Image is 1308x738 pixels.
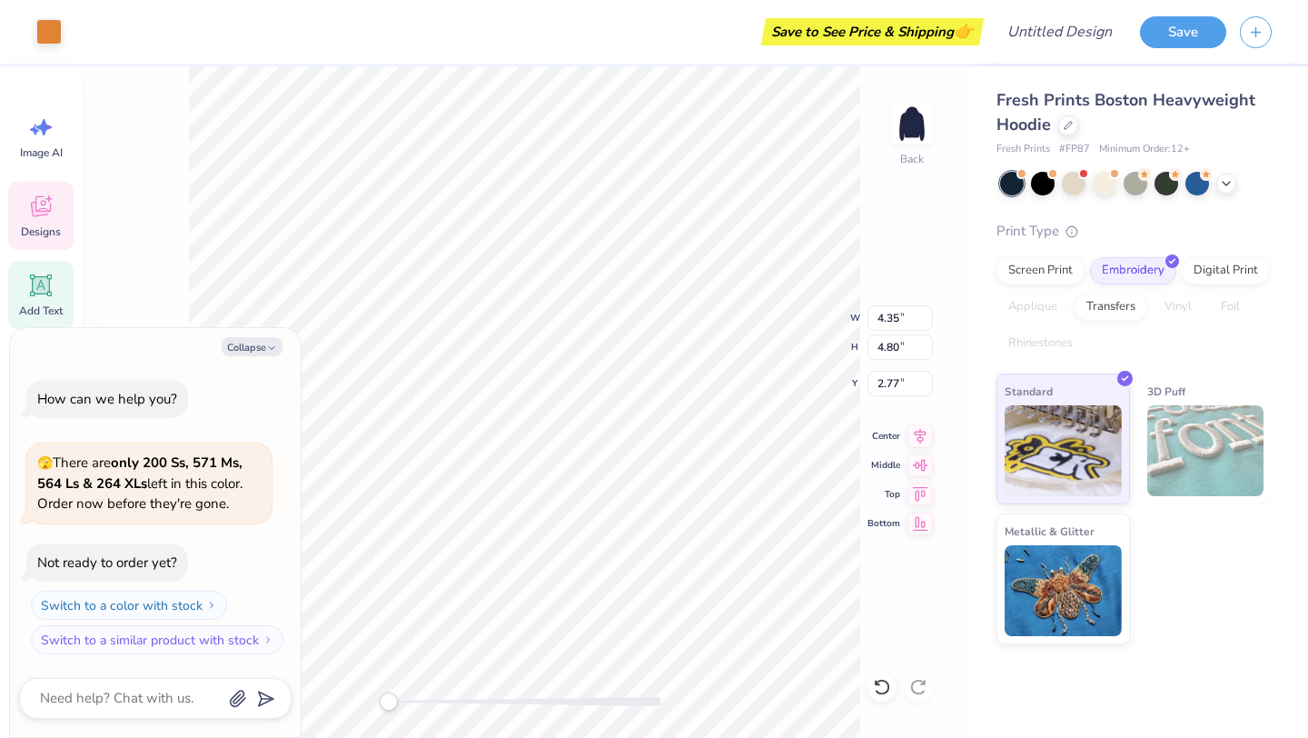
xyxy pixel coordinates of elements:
[31,625,283,654] button: Switch to a similar product with stock
[1153,294,1204,321] div: Vinyl
[31,591,227,620] button: Switch to a color with stock
[996,221,1272,242] div: Print Type
[867,458,900,473] span: Middle
[37,390,177,408] div: How can we help you?
[1209,294,1252,321] div: Foil
[263,634,273,645] img: Switch to a similar product with stock
[19,304,63,318] span: Add Text
[996,330,1085,357] div: Rhinestones
[766,18,979,45] div: Save to See Price & Shipping
[993,14,1126,50] input: Untitled Design
[894,105,930,142] img: Back
[206,600,217,611] img: Switch to a color with stock
[1140,16,1226,48] button: Save
[37,454,53,472] span: 🫣
[222,337,282,356] button: Collapse
[1005,545,1122,636] img: Metallic & Glitter
[1099,142,1190,157] span: Minimum Order: 12 +
[867,429,900,444] span: Center
[867,516,900,531] span: Bottom
[21,224,61,239] span: Designs
[1090,257,1176,284] div: Embroidery
[37,454,243,493] strong: only 200 Ss, 571 Ms, 564 Ls & 264 XLs
[1005,405,1122,496] img: Standard
[954,20,974,42] span: 👉
[1147,405,1264,496] img: 3D Puff
[380,693,398,711] div: Accessibility label
[1147,382,1185,401] span: 3D Puff
[1182,257,1270,284] div: Digital Print
[1075,294,1147,321] div: Transfers
[37,454,243,513] span: There are left in this color. Order now before they're gone.
[996,257,1085,284] div: Screen Print
[900,151,924,167] div: Back
[37,553,177,572] div: Not ready to order yet?
[996,89,1255,135] span: Fresh Prints Boston Heavyweight Hoodie
[1005,382,1053,401] span: Standard
[1005,522,1095,541] span: Metallic & Glitter
[996,142,1050,157] span: Fresh Prints
[867,487,900,502] span: Top
[1059,142,1090,157] span: # FP87
[20,145,63,160] span: Image AI
[996,294,1069,321] div: Applique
